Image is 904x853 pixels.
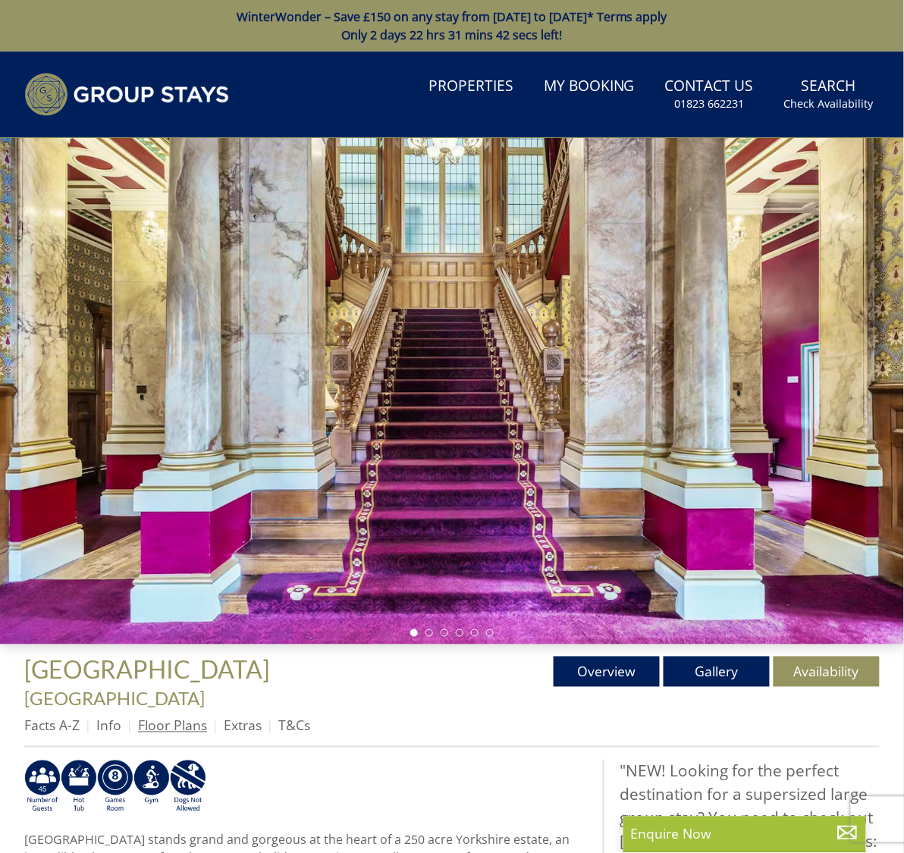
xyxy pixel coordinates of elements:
p: Enquire Now [631,824,858,844]
span: - [24,661,281,710]
small: 01823 662231 [675,96,745,111]
small: Check Availability [784,96,874,111]
img: Group Stays [24,73,229,116]
img: AD_4nXfkFtrpaXUtUFzPNUuRY6lw1_AXVJtVz-U2ei5YX5aGQiUrqNXS9iwbJN5FWUDjNILFFLOXd6gEz37UJtgCcJbKwxVV0... [170,760,206,814]
span: Only 2 days 22 hrs 31 mins 42 secs left! [342,27,563,43]
a: Facts A-Z [24,717,80,735]
a: Overview [554,657,660,687]
a: T&Cs [278,717,310,735]
a: [GEOGRAPHIC_DATA] [24,655,275,685]
img: AD_4nXdrZMsjcYNLGsKuA84hRzvIbesVCpXJ0qqnwZoX5ch9Zjv73tWe4fnFRs2gJ9dSiUubhZXckSJX_mqrZBmYExREIfryF... [97,760,133,814]
a: Floor Plans [138,717,207,735]
a: Properties [422,70,519,104]
a: Info [96,717,121,735]
a: Contact Us01823 662231 [659,70,760,119]
img: 96KRIRAAAABklEQVQDAKWOJvhXxE3ZAAAAAElFTkSuQmCC [133,760,170,814]
a: [GEOGRAPHIC_DATA] [24,688,205,710]
a: My Booking [538,70,641,104]
a: Gallery [664,657,770,687]
a: Extras [224,717,262,735]
img: 1wmvTgAAAAZJREFUAwDwUFHGjR9Y6QAAAABJRU5ErkJggg== [24,760,61,814]
span: [GEOGRAPHIC_DATA] [24,655,270,685]
img: AD_4nXcpX5uDwed6-YChlrI2BYOgXwgg3aqYHOhRm0XfZB-YtQW2NrmeCr45vGAfVKUq4uWnc59ZmEsEzoF5o39EWARlT1ewO... [61,760,97,814]
a: Availability [774,657,880,687]
a: SearchCheck Availability [778,70,880,119]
